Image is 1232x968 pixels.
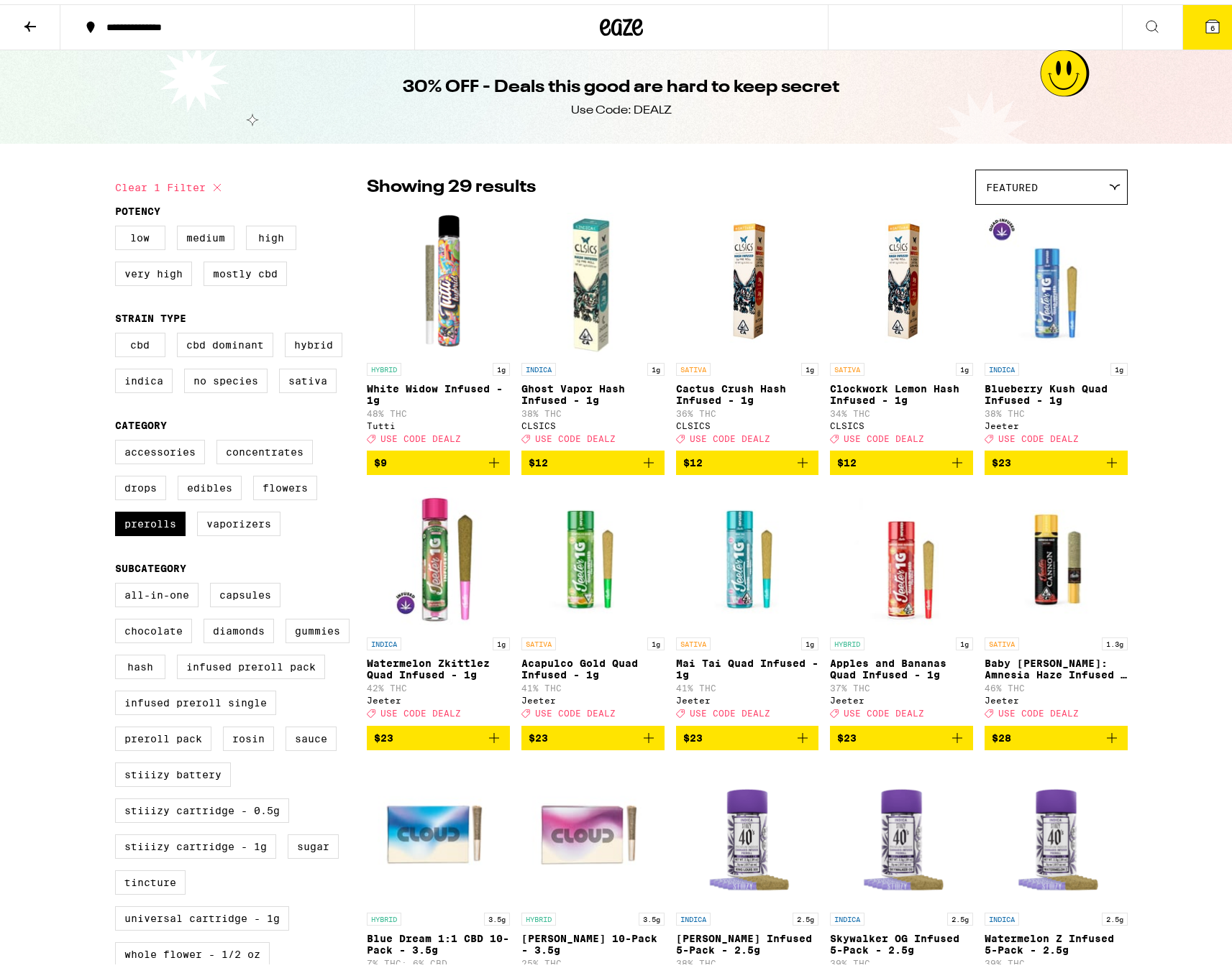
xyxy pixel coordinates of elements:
span: $28 [992,728,1011,739]
p: 1g [801,359,818,372]
label: Low [115,221,165,246]
span: USE CODE DEALZ [690,430,770,439]
img: Cloud - Runtz 10-Pack - 3.5g [521,757,665,901]
p: 34% THC [830,405,973,414]
span: Featured [986,178,1038,189]
p: 2.5g [1102,908,1128,921]
button: Add to bag [367,722,510,746]
a: Open page for Ghost Vapor Hash Infused - 1g from CLSICS [521,208,665,446]
p: 38% THC [676,954,819,964]
p: Showing 29 results [367,171,536,195]
span: USE CODE DEALZ [535,705,616,714]
img: Jeeter - Acapulco Gold Quad Infused - 1g [521,482,665,626]
p: 39% THC [830,954,973,964]
img: Tutti - White Widow Infused - 1g [367,208,510,351]
p: HYBRID [830,633,864,646]
span: USE CODE DEALZ [998,705,1079,714]
button: Add to bag [676,446,819,471]
p: Blueberry Kush Quad Infused - 1g [985,379,1128,402]
a: Open page for Acapulco Gold Quad Infused - 1g from Jeeter [521,482,665,721]
p: 3.5g [484,908,510,921]
div: CLSICS [521,417,665,426]
p: 46% THC [985,679,1128,688]
span: $12 [837,453,857,464]
span: USE CODE DEALZ [844,430,924,439]
p: 1g [647,359,665,372]
p: White Widow Infused - 1g [367,379,510,402]
div: Jeeter [521,691,665,701]
button: Add to bag [676,722,819,746]
p: 36% THC [676,405,819,414]
a: Open page for Baby Cannon: Amnesia Haze Infused - 1.3g from Jeeter [985,482,1128,721]
button: Add to bag [985,722,1128,746]
img: CLSICS - Clockwork Lemon Hash Infused - 1g [854,208,950,351]
legend: Strain Type [115,308,186,320]
div: CLSICS [676,417,819,426]
p: 1g [956,359,973,372]
button: Add to bag [830,446,973,471]
legend: Category [115,415,167,427]
img: STIIIZY - King Louis XIII Infused 5-Pack - 2.5g [676,757,819,901]
p: 25% THC [521,954,665,964]
label: Very High [115,257,192,282]
p: INDICA [367,633,401,646]
div: Jeeter [985,417,1128,426]
label: Universal Cartridge - 1g [115,902,289,926]
p: 2.5g [947,908,973,921]
a: Open page for White Widow Infused - 1g from Tutti [367,208,510,446]
label: Prerolls [115,507,186,532]
p: INDICA [830,908,864,921]
p: Apples and Bananas Quad Infused - 1g [830,653,973,676]
label: Capsules [210,579,280,603]
p: [PERSON_NAME] Infused 5-Pack - 2.5g [676,928,819,951]
p: SATIVA [521,633,556,646]
div: Tutti [367,417,510,426]
p: SATIVA [985,633,1019,646]
img: Jeeter - Baby Cannon: Amnesia Haze Infused - 1.3g [985,482,1128,626]
img: Jeeter - Blueberry Kush Quad Infused - 1g [985,208,1128,351]
button: Add to bag [367,446,510,471]
label: Mostly CBD [204,257,287,282]
a: Open page for Watermelon Zkittlez Quad Infused - 1g from Jeeter [367,482,510,721]
button: Add to bag [830,722,973,746]
span: $23 [529,728,548,739]
p: 48% THC [367,405,510,414]
p: Clockwork Lemon Hash Infused - 1g [830,379,973,402]
p: 37% THC [830,679,973,688]
p: Acapulco Gold Quad Infused - 1g [521,653,665,676]
p: 1g [956,633,973,646]
label: Edibles [178,471,242,496]
img: Jeeter - Apples and Bananas Quad Infused - 1g [830,482,973,626]
img: CLSICS - Cactus Crush Hash Infused - 1g [699,208,795,351]
p: HYBRID [367,908,401,921]
label: CBD [115,328,165,353]
p: Ghost Vapor Hash Infused - 1g [521,379,665,402]
p: 1g [1110,359,1128,372]
p: Watermelon Z Infused 5-Pack - 2.5g [985,928,1128,951]
label: Infused Preroll Pack [177,650,325,675]
span: Hi. Need any help? [9,10,104,22]
span: USE CODE DEALZ [380,430,461,439]
p: INDICA [985,359,1019,372]
span: USE CODE DEALZ [998,430,1079,439]
p: 42% THC [367,679,510,688]
label: Chocolate [115,614,192,639]
div: Jeeter [676,691,819,701]
p: 1g [493,359,510,372]
p: 1g [801,633,818,646]
label: Hash [115,650,165,675]
a: Open page for Mai Tai Quad Infused - 1g from Jeeter [676,482,819,721]
p: SATIVA [830,359,864,372]
label: Gummies [286,614,350,639]
span: USE CODE DEALZ [380,705,461,714]
button: Add to bag [985,446,1128,471]
label: Rosin [223,722,274,747]
label: Sativa [279,364,337,389]
label: Flowers [253,471,317,496]
span: USE CODE DEALZ [535,430,616,439]
a: Open page for Cactus Crush Hash Infused - 1g from CLSICS [676,208,819,446]
label: STIIIZY Battery [115,758,231,783]
p: 39% THC [985,954,1128,964]
p: 38% THC [521,405,665,414]
label: Preroll Pack [115,722,211,747]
